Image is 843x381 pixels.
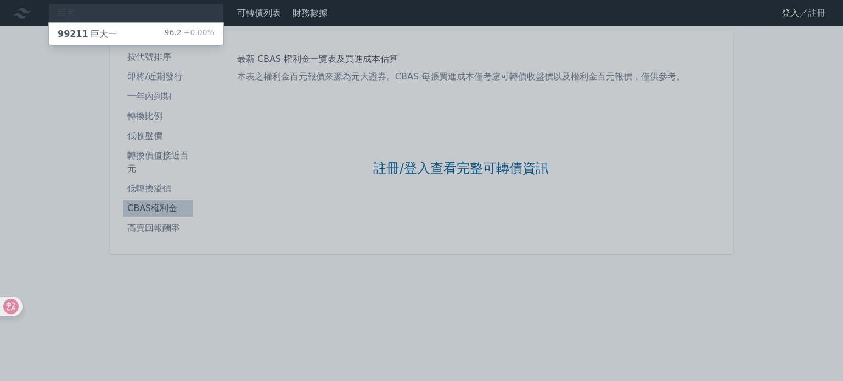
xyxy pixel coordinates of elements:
[165,27,215,41] div: 96.2
[788,328,843,381] iframe: Chat Widget
[182,28,215,37] span: +0.00%
[49,23,223,45] a: 99211巨大一 96.2+0.00%
[58,27,117,41] div: 巨大一
[58,29,88,39] span: 99211
[788,328,843,381] div: 聊天小工具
